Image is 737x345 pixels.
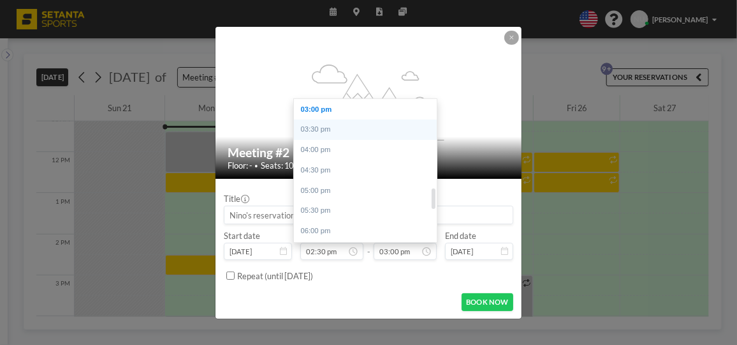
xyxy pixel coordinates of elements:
div: 03:30 pm [294,119,442,140]
input: Nino's reservation [224,206,513,224]
label: Repeat (until [DATE]) [237,271,313,281]
h2: Meeting #2 [228,145,511,160]
label: Title [224,194,249,204]
span: • [254,162,258,169]
span: - [367,234,370,256]
div: 04:00 pm [294,140,442,160]
div: 04:30 pm [294,160,442,181]
span: Floor: - [228,160,252,171]
button: BOOK NOW [462,293,514,311]
label: Start date [224,231,260,241]
label: End date [445,231,476,241]
span: Seats: 10 [261,160,293,171]
div: 06:30 pm [294,241,442,262]
div: 03:00 pm [294,100,442,120]
div: 05:00 pm [294,181,442,201]
div: 05:30 pm [294,201,442,221]
div: 06:00 pm [294,221,442,241]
